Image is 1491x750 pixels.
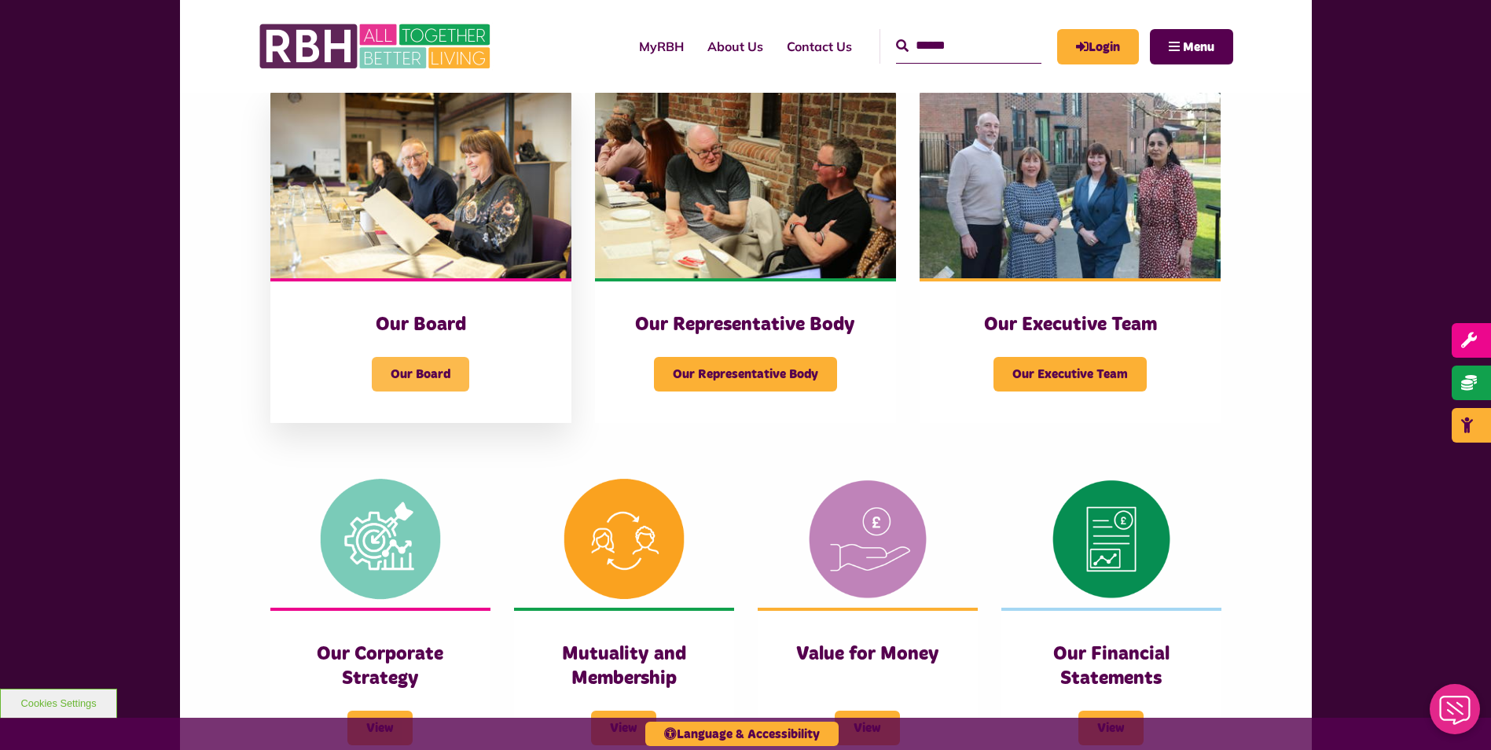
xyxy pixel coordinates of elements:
h3: Our Board [302,313,540,337]
h3: Mutuality and Membership [545,642,703,691]
span: View [835,711,900,745]
span: Our Board [372,357,469,392]
button: Navigation [1150,29,1233,64]
img: RBH [259,16,494,77]
img: RBH Board 1 [270,90,571,278]
h3: Our Financial Statements [1033,642,1190,691]
a: Our Board Our Board [270,90,571,423]
span: Menu [1183,41,1214,53]
a: MyRBH [627,25,696,68]
button: Language & Accessibility [645,722,839,746]
img: RBH Executive Team [920,90,1221,278]
img: Financial Statement [1001,470,1221,608]
iframe: Netcall Web Assistant for live chat [1420,679,1491,750]
h3: Our Corporate Strategy [302,642,459,691]
span: Our Executive Team [993,357,1147,392]
a: Our Executive Team Our Executive Team [920,90,1221,423]
a: Our Representative Body Our Representative Body [595,90,896,423]
span: View [1078,711,1144,745]
span: View [347,711,413,745]
img: Value For Money [758,470,978,608]
span: View [591,711,656,745]
a: Contact Us [775,25,864,68]
img: Corporate Strategy [270,470,490,608]
h3: Value for Money [789,642,946,667]
h3: Our Representative Body [626,313,865,337]
h3: Our Executive Team [951,313,1189,337]
span: Our Representative Body [654,357,837,392]
img: Mutuality [514,470,734,608]
a: About Us [696,25,775,68]
img: Rep Body [595,90,896,278]
a: MyRBH [1057,29,1139,64]
input: Search [896,29,1041,63]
